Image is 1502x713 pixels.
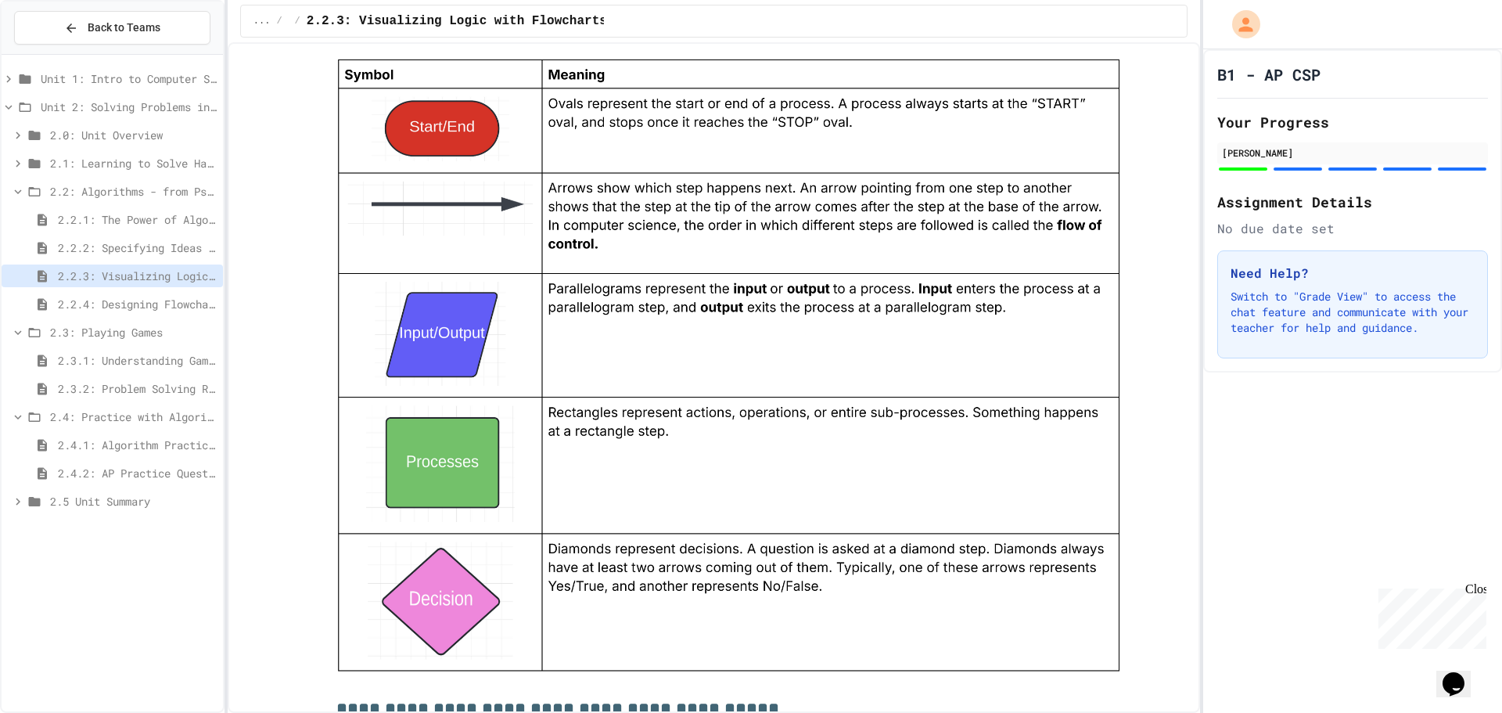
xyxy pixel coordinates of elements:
[58,296,217,312] span: 2.2.4: Designing Flowcharts
[50,324,217,340] span: 2.3: Playing Games
[41,99,217,115] span: Unit 2: Solving Problems in Computer Science
[1217,63,1321,85] h1: B1 - AP CSP
[307,12,607,31] span: 2.2.3: Visualizing Logic with Flowcharts
[58,437,217,453] span: 2.4.1: Algorithm Practice Exercises
[58,239,217,256] span: 2.2.2: Specifying Ideas with Pseudocode
[58,268,217,284] span: 2.2.3: Visualizing Logic with Flowcharts
[58,380,217,397] span: 2.3.2: Problem Solving Reflection
[1217,111,1488,133] h2: Your Progress
[88,20,160,36] span: Back to Teams
[50,409,217,425] span: 2.4: Practice with Algorithms
[41,70,217,87] span: Unit 1: Intro to Computer Science
[1436,650,1486,697] iframe: chat widget
[1222,146,1483,160] div: [PERSON_NAME]
[50,183,217,200] span: 2.2: Algorithms - from Pseudocode to Flowcharts
[295,15,300,27] span: /
[50,155,217,171] span: 2.1: Learning to Solve Hard Problems
[50,127,217,143] span: 2.0: Unit Overview
[276,15,282,27] span: /
[6,6,108,99] div: Chat with us now!Close
[253,15,271,27] span: ...
[1372,582,1486,649] iframe: chat widget
[58,352,217,369] span: 2.3.1: Understanding Games with Flowcharts
[1217,219,1488,238] div: No due date set
[58,211,217,228] span: 2.2.1: The Power of Algorithms
[1216,6,1264,42] div: My Account
[50,493,217,510] span: 2.5 Unit Summary
[1231,289,1475,336] p: Switch to "Grade View" to access the chat feature and communicate with your teacher for help and ...
[14,11,210,45] button: Back to Teams
[1231,264,1475,283] h3: Need Help?
[58,465,217,481] span: 2.4.2: AP Practice Questions
[1217,191,1488,213] h2: Assignment Details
